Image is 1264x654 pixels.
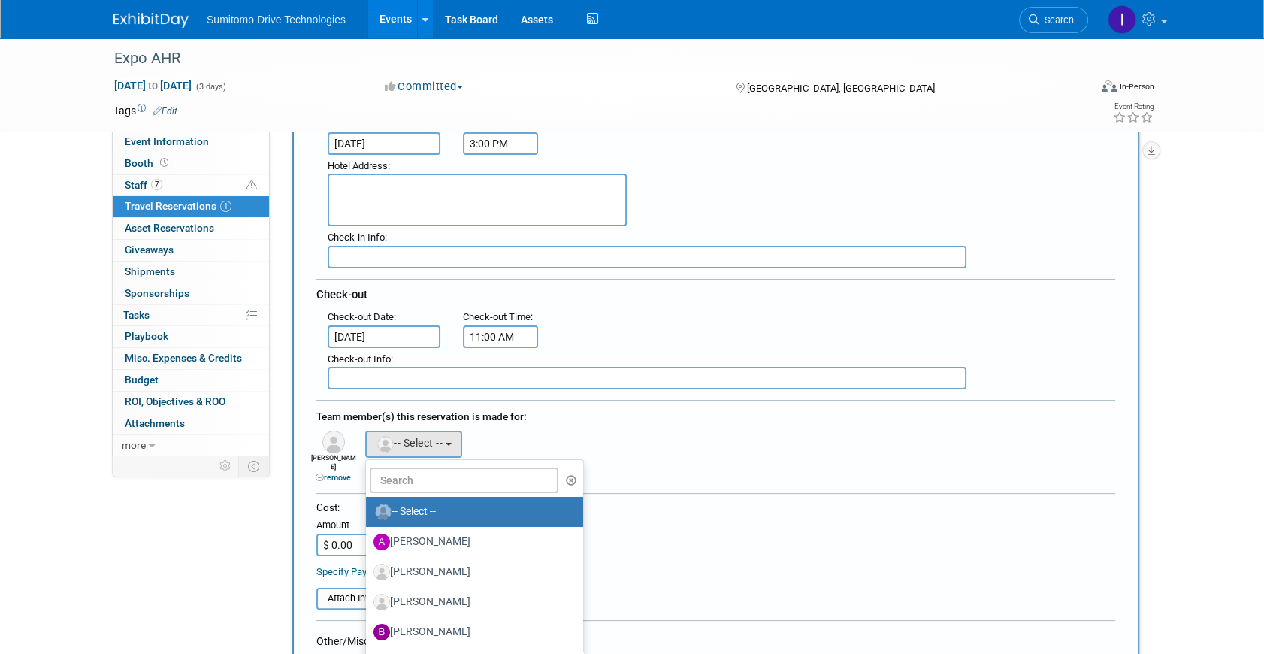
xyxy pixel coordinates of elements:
[113,435,269,456] a: more
[125,265,175,277] span: Shipments
[157,157,171,168] span: Booth not reserved yet
[373,624,390,640] img: B.jpg
[463,311,533,322] small: :
[328,353,391,365] span: Check-out Info
[316,519,425,534] div: Amount
[113,218,269,239] a: Asset Reservations
[316,501,1115,515] div: Cost:
[122,439,146,451] span: more
[322,431,345,453] img: Associate-Profile-5.png
[373,620,568,644] label: [PERSON_NAME]
[1119,81,1154,92] div: In-Person
[113,13,189,28] img: ExhibitDay
[113,175,269,196] a: Staff7
[328,232,387,243] small: :
[113,305,269,326] a: Tasks
[316,634,438,652] div: Other/Misc. Attachments:
[113,348,269,369] a: Misc. Expenses & Credits
[125,200,231,212] span: Travel Reservations
[113,392,269,413] a: ROI, Objectives & ROO
[109,45,1066,72] div: Expo AHR
[373,560,568,584] label: [PERSON_NAME]
[113,196,269,217] a: Travel Reservations1
[213,456,239,476] td: Personalize Event Tab Strip
[309,453,358,484] div: [PERSON_NAME]
[113,132,269,153] a: Event Information
[113,326,269,347] a: Playbook
[125,352,242,364] span: Misc. Expenses & Credits
[1113,103,1154,111] div: Event Rating
[328,311,396,322] small: :
[125,395,225,407] span: ROI, Objectives & ROO
[125,135,209,147] span: Event Information
[328,311,394,322] span: Check-out Date
[123,309,150,321] span: Tasks
[125,330,168,342] span: Playbook
[125,157,171,169] span: Booth
[328,353,393,365] small: :
[1108,5,1136,34] img: Iram Rincón
[373,530,568,554] label: [PERSON_NAME]
[373,500,568,524] label: -- Select --
[316,288,367,301] span: Check-out
[113,103,177,118] td: Tags
[1019,7,1088,33] a: Search
[125,287,189,299] span: Sponsorships
[316,473,351,483] a: remove
[373,534,390,550] img: A.jpg
[370,468,558,493] input: Search
[146,80,160,92] span: to
[125,374,159,386] span: Budget
[207,14,346,26] span: Sumitomo Drive Technologies
[373,564,390,580] img: Associate-Profile-5.png
[316,566,421,577] a: Specify Payment Details
[328,160,390,171] small: :
[328,160,388,171] span: Hotel Address
[316,403,1115,427] div: Team member(s) this reservation is made for:
[373,590,568,614] label: [PERSON_NAME]
[125,179,162,191] span: Staff
[380,79,469,95] button: Committed
[113,413,269,434] a: Attachments
[220,201,231,212] span: 1
[376,437,443,449] span: -- Select --
[113,370,269,391] a: Budget
[153,106,177,117] a: Edit
[246,179,257,192] span: Potential Scheduling Conflict -- at least one attendee is tagged in another overlapping event.
[1039,14,1074,26] span: Search
[113,240,269,261] a: Giveaways
[328,232,385,243] span: Check-in Info
[125,417,185,429] span: Attachments
[113,153,269,174] a: Booth
[746,83,934,94] span: [GEOGRAPHIC_DATA], [GEOGRAPHIC_DATA]
[373,594,390,610] img: Associate-Profile-5.png
[113,79,192,92] span: [DATE] [DATE]
[151,179,162,190] span: 7
[375,504,392,520] img: Unassigned-User-Icon.png
[113,262,269,283] a: Shipments
[365,431,462,458] button: -- Select --
[195,82,226,92] span: (3 days)
[125,244,174,256] span: Giveaways
[999,78,1154,101] div: Event Format
[8,6,777,22] body: Rich Text Area. Press ALT-0 for help.
[113,283,269,304] a: Sponsorships
[125,222,214,234] span: Asset Reservations
[463,311,531,322] span: Check-out Time
[239,456,270,476] td: Toggle Event Tabs
[1102,80,1117,92] img: Format-Inperson.png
